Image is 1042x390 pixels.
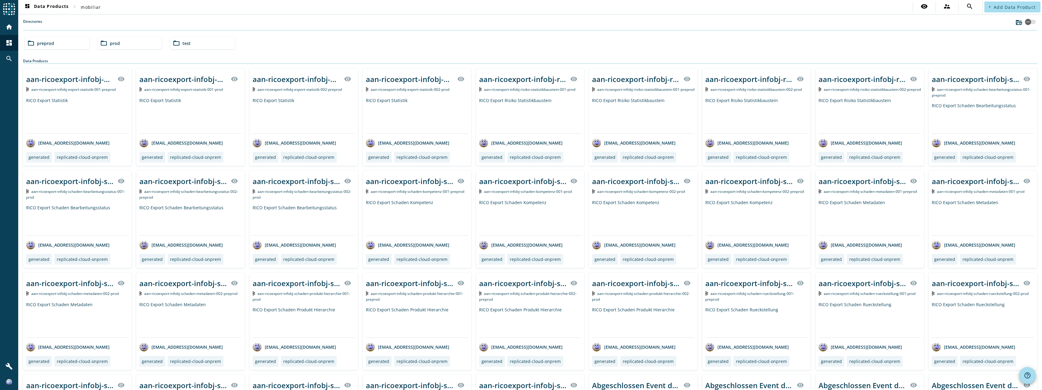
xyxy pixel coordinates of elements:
span: prod [110,40,120,46]
img: Kafka Topic: aan-ricoexport-infobj-schaden-rueckstellung-002-prod [932,291,935,296]
span: Kafka Topic: aan-ricoexport-infobj-schaden-bearbeitungsstatus-002-prod [253,189,352,200]
div: aan-ricoexport-infobj-schaden-metadaten-001-_stage_ [819,176,906,186]
div: RICO Export Risiko Statistikbaustein [479,97,581,133]
img: avatar [932,342,941,351]
mat-icon: visibility [570,177,577,185]
img: Kafka Topic: aan-ricoexport-infobj-schaden-bearbeitungsstatus-001-preprod [932,87,935,91]
div: RICO Export Statistik [253,97,355,133]
span: Kafka Topic: aan-ricoexport-infobj-export-statistik-002-prod [371,87,449,92]
div: aan-ricoexport-infobj-export-statistik-002-_stage_ [366,74,454,84]
div: generated [821,154,842,160]
img: Kafka Topic: aan-ricoexport-infobj-export-statistik-002-prod [366,87,369,91]
div: RICO Export Schaden Rueckstellung [819,302,921,337]
div: aan-ricoexport-infobj-schaden-bearbeitungsstatus-002-_stage_ [139,176,227,186]
span: Kafka Topic: aan-ricoexport-infobj-risiko-statistikbaustein-001-preprod [597,87,694,92]
div: RICO Export Schaden Produkt Hierarchie [253,307,355,337]
img: Kafka Topic: aan-ricoexport-infobj-schaden-bearbeitungsstatus-001-prod [26,189,29,193]
img: Kafka Topic: aan-ricoexport-infobj-schaden-metadaten-002-preprod [139,291,142,296]
div: replicated-cloud-onprem [510,154,561,160]
img: Kafka Topic: aan-ricoexport-infobj-schaden-bearbeitungsstatus-002-preprod [139,189,142,193]
mat-icon: visibility [457,177,465,185]
div: aan-ricoexport-infobj-schaden-metadaten-002-_stage_ [26,278,114,288]
div: aan-ricoexport-infobj-schaden-kompetenz-001-_stage_ [366,176,454,186]
img: Kafka Topic: aan-ricoexport-infobj-export-statistik-001-prod [139,87,142,91]
div: replicated-cloud-onprem [397,256,448,262]
div: generated [368,256,389,262]
img: Kafka Topic: aan-ricoexport-infobj-schaden-rueckstellung-001-prod [819,291,821,296]
mat-icon: visibility [231,75,238,83]
span: Kafka Topic: aan-ricoexport-infobj-risiko-statistikbaustein-001-prod [484,87,575,92]
div: replicated-cloud-onprem [736,154,787,160]
div: generated [482,358,502,364]
img: Kafka Topic: aan-ricoexport-infobj-schaden-produkt-hierarchie-001-preprod [366,291,369,296]
div: [EMAIL_ADDRESS][DOMAIN_NAME] [819,342,902,351]
img: avatar [705,342,714,351]
div: [EMAIL_ADDRESS][DOMAIN_NAME] [139,138,223,147]
span: Add Data Product [994,4,1036,10]
div: RICO Export Schaden Metadaten [26,302,128,337]
div: generated [708,256,729,262]
div: generated [708,358,729,364]
img: avatar [366,138,375,147]
div: [EMAIL_ADDRESS][DOMAIN_NAME] [479,342,563,351]
mat-icon: visibility [910,177,917,185]
div: replicated-cloud-onprem [397,154,448,160]
div: RICO Export Schaden Kompetenz [366,200,468,235]
img: Kafka Topic: aan-ricoexport-infobj-schaden-kompetenz-001-prod [479,189,482,193]
div: replicated-cloud-onprem [623,154,674,160]
div: aan-ricoexport-infobj-risiko-statistikbaustein-001-_stage_ [479,74,567,84]
div: generated [255,358,276,364]
div: replicated-cloud-onprem [283,154,334,160]
div: RICO Export Statistik [139,97,242,133]
div: RICO Export Schaden Bearbeitungsstatus [253,205,355,235]
div: generated [142,358,163,364]
div: RICO Export Schaden Kompetenz [479,200,581,235]
span: Kafka Topic: aan-ricoexport-infobj-schaden-metadaten-001-preprod [824,189,917,194]
div: aan-ricoexport-infobj-schaden-metadaten-002-_stage_ [139,278,227,288]
mat-icon: visibility [117,381,125,389]
div: RICO Export Risiko Statistikbaustein [819,97,921,133]
span: test [182,40,191,46]
div: [EMAIL_ADDRESS][DOMAIN_NAME] [479,240,563,249]
mat-icon: visibility [231,279,238,287]
img: avatar [819,240,828,249]
span: Kafka Topic: aan-ricoexport-infobj-export-statistik-001-preprod [31,87,116,92]
div: replicated-cloud-onprem [57,358,108,364]
mat-icon: visibility [1023,381,1030,389]
img: avatar [139,342,148,351]
mat-icon: visibility [570,381,577,389]
mat-icon: visibility [570,75,577,83]
div: replicated-cloud-onprem [962,358,1013,364]
img: avatar [479,342,488,351]
div: RICO Export Schaden Bearbeitungsstatus [26,205,128,235]
div: replicated-cloud-onprem [736,256,787,262]
div: aan-ricoexport-infobj-schaden-rueckstellung-001-_stage_ [705,278,793,288]
div: generated [594,154,615,160]
div: [EMAIL_ADDRESS][DOMAIN_NAME] [819,138,902,147]
span: Kafka Topic: aan-ricoexport-infobj-schaden-bearbeitungsstatus-002-preprod [139,189,238,200]
img: Kafka Topic: aan-ricoexport-infobj-schaden-metadaten-002-prod [26,291,29,296]
div: aan-ricoexport-infobj-risiko-statistikbaustein-002-_stage_ [705,74,793,84]
div: RICO Export Schaden Rueckstellung [705,307,808,337]
span: Kafka Topic: aan-ricoexport-infobj-schaden-kompetenz-001-preprod [371,189,464,194]
div: [EMAIL_ADDRESS][DOMAIN_NAME] [932,342,1015,351]
div: [EMAIL_ADDRESS][DOMAIN_NAME] [366,138,449,147]
img: avatar [479,138,488,147]
div: [EMAIL_ADDRESS][DOMAIN_NAME] [705,240,789,249]
img: Kafka Topic: aan-ricoexport-infobj-schaden-metadaten-001-preprod [819,189,821,193]
span: Kafka Topic: aan-ricoexport-infobj-schaden-produkt-hierarchie-002-preprod [479,291,577,302]
mat-icon: visibility [797,279,804,287]
div: replicated-cloud-onprem [170,154,221,160]
div: RICO Export Schaden Rueckstellung [932,302,1034,337]
div: aan-ricoexport-infobj-schaden-produkt-hierarchie-002-_stage_ [479,278,567,288]
mat-icon: visibility [910,381,917,389]
img: Kafka Topic: aan-ricoexport-infobj-schaden-kompetenz-002-prod [592,189,595,193]
div: replicated-cloud-onprem [849,154,900,160]
mat-icon: visibility [117,75,125,83]
button: Add Data Product [984,2,1040,12]
div: aan-ricoexport-infobj-schaden-metadaten-001-_stage_ [932,176,1020,186]
div: RICO Export Statistik [26,97,128,133]
div: RICO Export Schaden Produkt Hierarchie [366,307,468,337]
div: replicated-cloud-onprem [57,256,108,262]
mat-icon: visibility [344,177,351,185]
